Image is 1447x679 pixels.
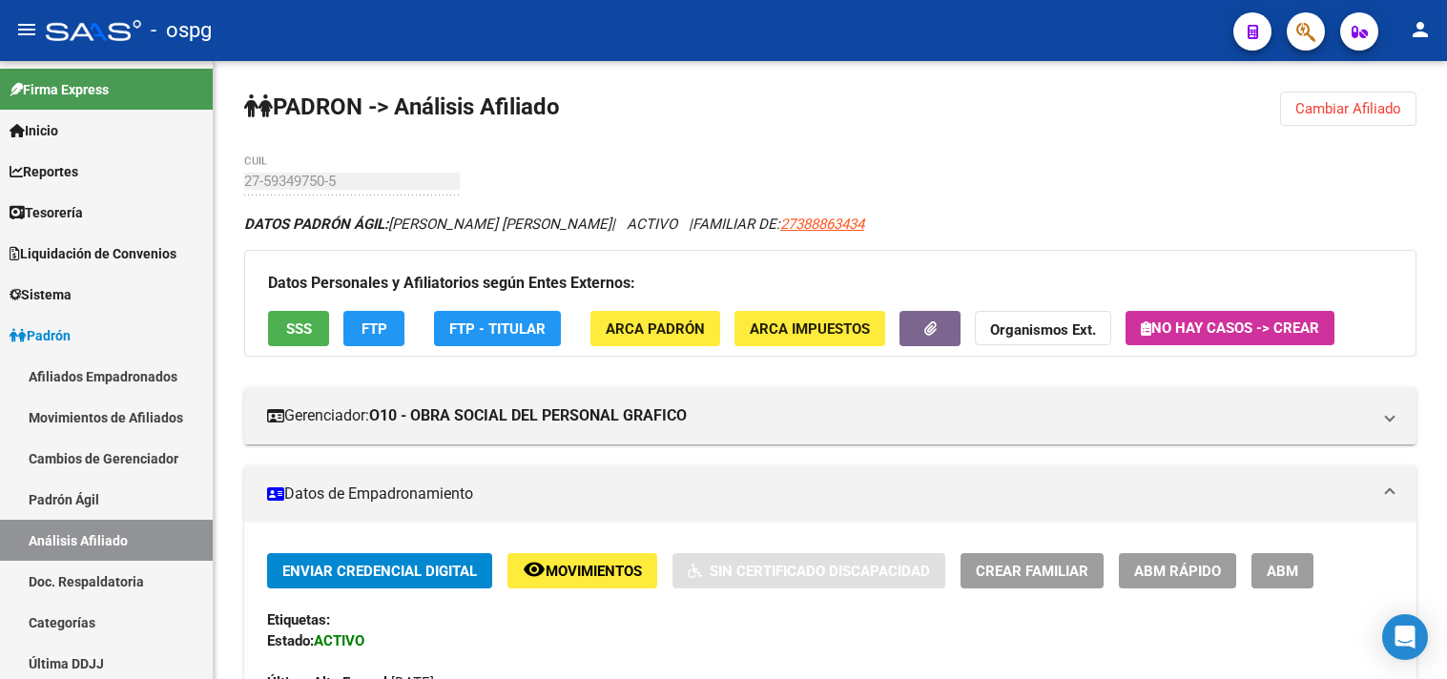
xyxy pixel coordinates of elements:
[244,387,1416,444] mat-expansion-panel-header: Gerenciador:O10 - OBRA SOCIAL DEL PERSONAL GRAFICO
[961,553,1104,588] button: Crear Familiar
[282,563,477,580] span: Enviar Credencial Digital
[672,553,945,588] button: Sin Certificado Discapacidad
[267,553,492,588] button: Enviar Credencial Digital
[268,270,1393,297] h3: Datos Personales y Afiliatorios según Entes Externos:
[244,216,864,233] i: | ACTIVO |
[734,311,885,346] button: ARCA Impuestos
[10,79,109,100] span: Firma Express
[449,320,546,338] span: FTP - Titular
[710,563,930,580] span: Sin Certificado Discapacidad
[267,405,1371,426] mat-panel-title: Gerenciador:
[1126,311,1334,345] button: No hay casos -> Crear
[1119,553,1236,588] button: ABM Rápido
[15,18,38,41] mat-icon: menu
[10,243,176,264] span: Liquidación de Convenios
[546,563,642,580] span: Movimientos
[244,465,1416,523] mat-expansion-panel-header: Datos de Empadronamiento
[10,161,78,182] span: Reportes
[1141,319,1319,337] span: No hay casos -> Crear
[750,320,870,338] span: ARCA Impuestos
[314,632,364,649] strong: ACTIVO
[1295,100,1401,117] span: Cambiar Afiliado
[976,563,1088,580] span: Crear Familiar
[268,311,329,346] button: SSS
[267,611,330,628] strong: Etiquetas:
[10,325,71,346] span: Padrón
[990,321,1096,339] strong: Organismos Ext.
[10,284,72,305] span: Sistema
[286,320,312,338] span: SSS
[507,553,657,588] button: Movimientos
[267,632,314,649] strong: Estado:
[606,320,705,338] span: ARCA Padrón
[151,10,212,51] span: - ospg
[369,405,687,426] strong: O10 - OBRA SOCIAL DEL PERSONAL GRAFICO
[244,93,560,120] strong: PADRON -> Análisis Afiliado
[10,202,83,223] span: Tesorería
[267,484,1371,504] mat-panel-title: Datos de Empadronamiento
[1409,18,1432,41] mat-icon: person
[244,216,611,233] span: [PERSON_NAME] [PERSON_NAME]
[975,311,1111,346] button: Organismos Ext.
[434,311,561,346] button: FTP - Titular
[1267,563,1298,580] span: ABM
[10,120,58,141] span: Inicio
[780,216,864,233] span: 27388863434
[692,216,864,233] span: FAMILIAR DE:
[343,311,404,346] button: FTP
[1382,614,1428,660] div: Open Intercom Messenger
[362,320,387,338] span: FTP
[1134,563,1221,580] span: ABM Rápido
[1280,92,1416,126] button: Cambiar Afiliado
[244,216,388,233] strong: DATOS PADRÓN ÁGIL:
[1251,553,1313,588] button: ABM
[590,311,720,346] button: ARCA Padrón
[523,558,546,581] mat-icon: remove_red_eye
